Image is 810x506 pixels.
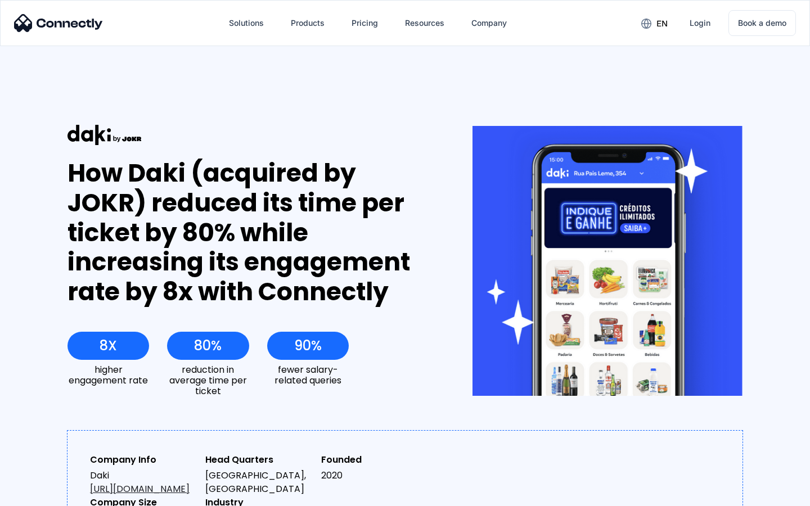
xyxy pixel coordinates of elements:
div: 2020 [321,469,427,482]
div: How Daki (acquired by JOKR) reduced its time per ticket by 80% while increasing its engagement ra... [67,159,431,307]
a: Book a demo [728,10,796,36]
div: [GEOGRAPHIC_DATA], [GEOGRAPHIC_DATA] [205,469,312,496]
div: reduction in average time per ticket [167,364,249,397]
img: Connectly Logo [14,14,103,32]
div: Company [462,10,516,37]
div: 80% [194,338,222,354]
a: Login [681,10,719,37]
div: Company [471,15,507,31]
div: fewer salary-related queries [267,364,349,386]
div: higher engagement rate [67,364,149,386]
a: [URL][DOMAIN_NAME] [90,482,190,495]
a: Pricing [343,10,387,37]
aside: Language selected: English [11,486,67,502]
div: Company Info [90,453,196,467]
div: Resources [405,15,444,31]
div: Pricing [352,15,378,31]
div: Daki [90,469,196,496]
div: Founded [321,453,427,467]
div: 8X [100,338,117,354]
div: Products [291,15,325,31]
div: Resources [396,10,453,37]
div: Products [282,10,334,37]
div: 90% [294,338,322,354]
div: Solutions [229,15,264,31]
div: Head Quarters [205,453,312,467]
div: Login [690,15,710,31]
div: en [632,15,676,31]
ul: Language list [22,486,67,502]
div: Solutions [220,10,273,37]
div: en [656,16,668,31]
